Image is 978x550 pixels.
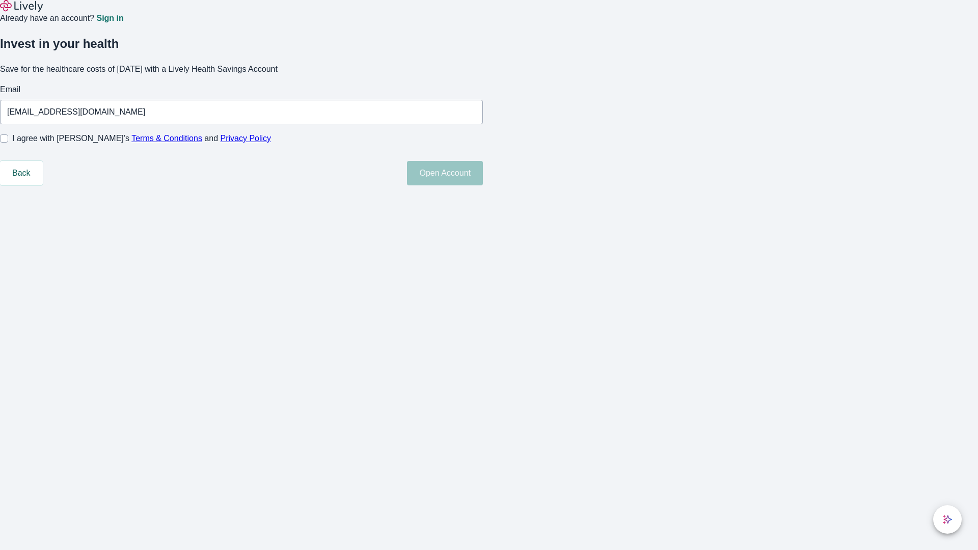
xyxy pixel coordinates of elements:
svg: Lively AI Assistant [942,514,953,525]
a: Terms & Conditions [131,134,202,143]
a: Privacy Policy [221,134,271,143]
span: I agree with [PERSON_NAME]’s and [12,132,271,145]
button: chat [933,505,962,534]
a: Sign in [96,14,123,22]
